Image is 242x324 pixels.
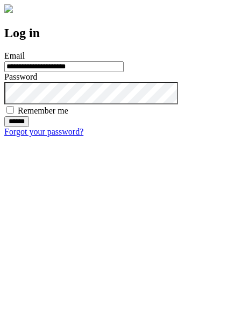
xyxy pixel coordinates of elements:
[4,26,238,40] h2: Log in
[4,72,37,81] label: Password
[4,51,25,60] label: Email
[4,4,13,13] img: logo-4e3dc11c47720685a147b03b5a06dd966a58ff35d612b21f08c02c0306f2b779.png
[18,106,68,115] label: Remember me
[4,127,83,136] a: Forgot your password?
